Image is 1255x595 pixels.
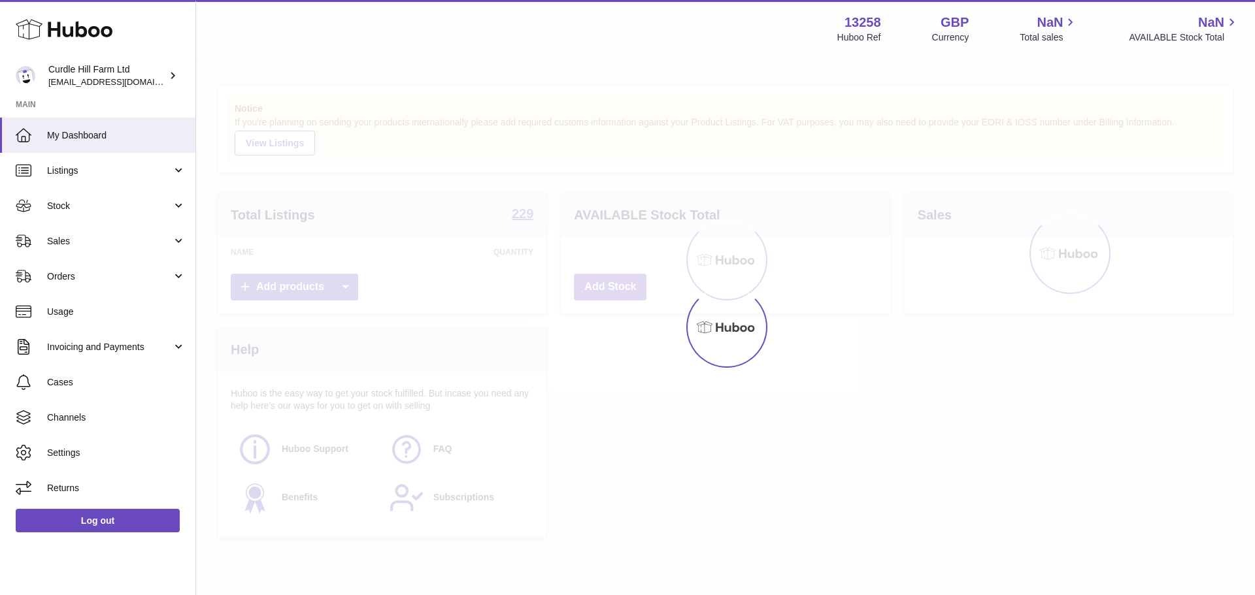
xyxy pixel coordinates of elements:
span: NaN [1037,14,1063,31]
a: NaN AVAILABLE Stock Total [1129,14,1239,44]
span: My Dashboard [47,129,186,142]
a: NaN Total sales [1020,14,1078,44]
span: NaN [1198,14,1224,31]
a: Log out [16,509,180,532]
span: AVAILABLE Stock Total [1129,31,1239,44]
span: Settings [47,447,186,459]
span: Invoicing and Payments [47,341,172,353]
div: Curdle Hill Farm Ltd [48,63,166,88]
strong: GBP [941,14,969,31]
span: Sales [47,235,172,248]
span: Listings [47,165,172,177]
span: Returns [47,482,186,494]
span: [EMAIL_ADDRESS][DOMAIN_NAME] [48,76,192,87]
span: Channels [47,411,186,424]
span: Usage [47,306,186,318]
span: Stock [47,200,172,212]
div: Huboo Ref [837,31,881,44]
span: Orders [47,270,172,283]
div: Currency [932,31,969,44]
img: internalAdmin-13258@internal.huboo.com [16,66,35,86]
span: Cases [47,376,186,389]
span: Total sales [1020,31,1078,44]
strong: 13258 [845,14,881,31]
